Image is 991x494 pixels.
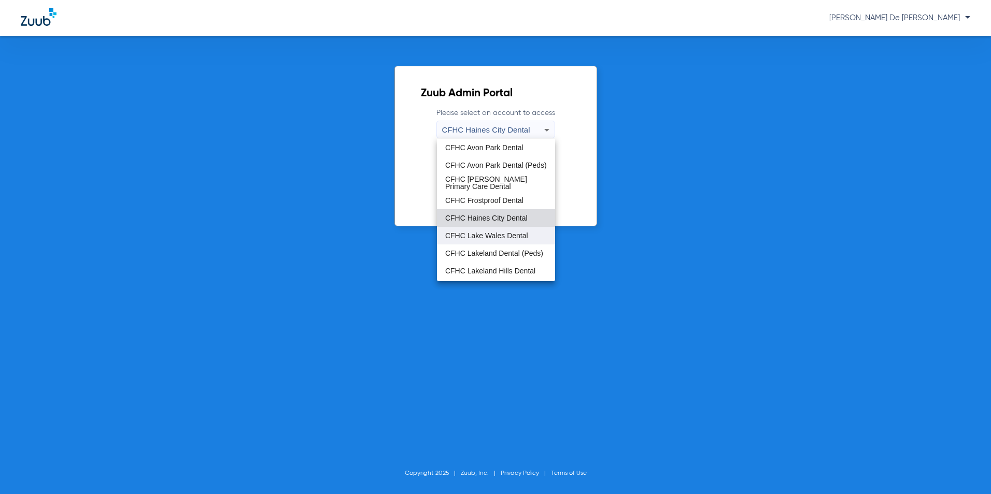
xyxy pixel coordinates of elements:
[445,267,535,274] span: CFHC Lakeland Hills Dental
[445,232,528,239] span: CFHC Lake Wales Dental
[445,176,547,190] span: CFHC [PERSON_NAME] Primary Care Dental
[445,250,543,257] span: CFHC Lakeland Dental (Peds)
[445,214,528,222] span: CFHC Haines City Dental
[445,162,547,169] span: CFHC Avon Park Dental (Peds)
[445,144,523,151] span: CFHC Avon Park Dental
[445,197,523,204] span: CFHC Frostproof Dental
